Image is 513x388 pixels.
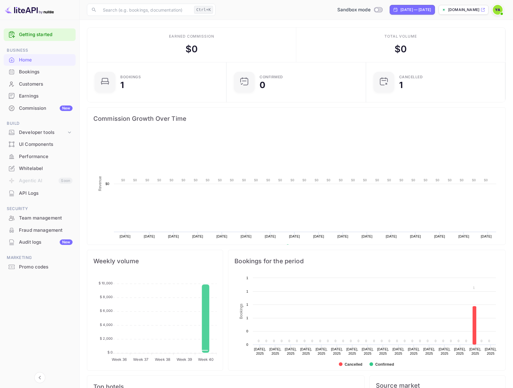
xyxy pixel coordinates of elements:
[4,224,76,236] a: Fraud management
[100,323,113,327] tspan: $ 4,000
[361,235,373,238] text: [DATE]
[339,178,343,182] text: $0
[273,339,275,343] text: 0
[450,339,452,343] text: 0
[400,7,431,13] div: [DATE] — [DATE]
[4,54,76,66] div: Home
[363,178,367,182] text: $0
[170,178,174,182] text: $0
[454,347,466,355] text: [DATE], 2025
[424,178,428,182] text: $0
[300,347,312,355] text: [DATE], 2025
[19,93,73,100] div: Earnings
[472,178,476,182] text: $0
[19,68,73,76] div: Bookings
[241,235,252,238] text: [DATE]
[381,339,383,343] text: 0
[234,256,499,266] span: Bookings for the period
[265,339,267,343] text: 0
[266,178,270,182] text: $0
[427,339,429,343] text: 0
[206,178,210,182] text: $0
[4,47,76,54] span: Business
[19,239,73,246] div: Audit logs
[4,127,76,138] div: Developer tools
[288,339,290,343] text: 0
[375,362,394,367] text: Confirmed
[399,81,403,89] div: 1
[375,178,379,182] text: $0
[296,339,298,343] text: 0
[373,339,375,343] text: 0
[100,295,113,299] tspan: $ 8,000
[311,339,313,343] text: 0
[4,139,76,150] div: UI Components
[493,5,503,15] img: Yariv Adin
[448,178,452,182] text: $0
[4,90,76,102] a: Earnings
[19,215,73,222] div: Team management
[4,187,76,199] a: API Logs
[4,54,76,65] a: Home
[289,235,300,238] text: [DATE]
[4,78,76,90] a: Customers
[120,75,141,79] div: Bookings
[4,66,76,77] a: Bookings
[327,339,329,343] text: 0
[246,276,248,280] text: 1
[316,347,328,355] text: [DATE], 2025
[345,362,362,367] text: Cancelled
[19,105,73,112] div: Commission
[93,114,499,124] span: Commission Growth Over Time
[107,350,113,354] tspan: $ 0
[60,239,73,245] div: New
[169,34,214,39] div: Earned commission
[4,212,76,224] a: Team management
[4,102,76,114] div: CommissionNew
[19,81,73,88] div: Customers
[4,151,76,162] a: Performance
[242,178,246,182] text: $0
[315,178,319,182] text: $0
[4,261,76,272] a: Promo codes
[404,339,406,343] text: 0
[4,66,76,78] div: Bookings
[335,6,385,13] div: Switch to Production mode
[387,178,391,182] text: $0
[331,347,343,355] text: [DATE], 2025
[19,190,73,197] div: API Logs
[246,329,248,333] text: 0
[481,235,492,238] text: [DATE]
[133,357,148,362] tspan: Week 37
[362,347,374,355] text: [DATE], 2025
[145,178,149,182] text: $0
[19,31,73,38] a: Getting started
[34,372,45,383] button: Collapse navigation
[269,347,281,355] text: [DATE], 2025
[319,339,321,343] text: 0
[302,178,306,182] text: $0
[410,235,421,238] text: [DATE]
[258,339,260,343] text: 0
[439,347,451,355] text: [DATE], 2025
[5,5,54,15] img: LiteAPI logo
[246,343,248,346] text: 0
[105,182,109,186] text: $0
[99,4,192,16] input: Search (e.g. bookings, documentation)
[304,339,305,343] text: 0
[4,163,76,175] div: Whitelabel
[411,339,413,343] text: 0
[488,339,490,343] text: 0
[346,347,358,355] text: [DATE], 2025
[4,205,76,212] span: Security
[4,28,76,41] div: Getting started
[419,339,421,343] text: 0
[260,75,283,79] div: Confirmed
[337,235,348,238] text: [DATE]
[4,120,76,127] span: Build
